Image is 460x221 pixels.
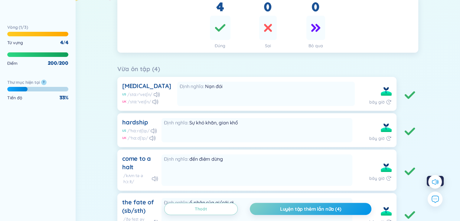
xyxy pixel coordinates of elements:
div: UK [122,136,126,140]
div: /kʌm tə ə hɔːlt/ [123,173,151,185]
div: Tiến độ [7,94,22,101]
div: Sai [265,42,271,49]
span: Định nghĩa [164,156,189,162]
span: bây giờ [369,175,384,182]
button: ? [41,80,47,85]
span: bây giờ [369,135,384,142]
span: đến điẻm dừng [189,156,223,162]
span: Định nghĩa [164,200,189,206]
div: /stɑːrˈveɪʃn/ [127,91,152,97]
span: 200 [48,60,57,67]
span: Sự khó khăn, gian khổ [189,120,238,126]
button: Thoát [164,203,238,215]
div: /ˈhɑːrdʃɪp/ [127,128,149,134]
div: Góp ý [427,176,444,186]
div: come to a halt [122,154,155,171]
span: Nạn đói [205,83,223,89]
div: Vừa ôn tập ( 4 ) [117,65,418,73]
div: 33 % [60,94,68,101]
a: Thoát [195,206,207,212]
div: the fate of (sb/sth) [122,198,155,215]
div: Đúng [215,42,225,49]
div: Từ vựng [7,39,23,46]
span: bây giờ [369,99,384,105]
h6: Thư mục hiện tại [7,79,40,85]
div: 4/4 [60,39,68,46]
div: hardship [122,118,148,127]
div: UK [122,100,126,104]
span: Định nghĩa [180,83,205,89]
div: / 200 [48,60,68,67]
div: US [122,129,126,133]
button: Luyện tập thêm lần nữa (4) [250,203,372,215]
div: Bỏ qua [308,42,323,49]
div: /stɑːˈveɪʃn/ [128,99,151,105]
div: Điểm [7,60,18,67]
h6: Vòng ( 1 / 3 ) [7,24,68,30]
div: /ˈhɑːdʃɪp/ [128,135,148,141]
div: US [122,92,126,97]
div: [MEDICAL_DATA] [122,82,171,90]
span: Luyện tập thêm lần nữa (4) [280,206,341,212]
span: ố phận của ai/cái gì. [189,200,235,206]
span: Định nghĩa [164,120,189,126]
